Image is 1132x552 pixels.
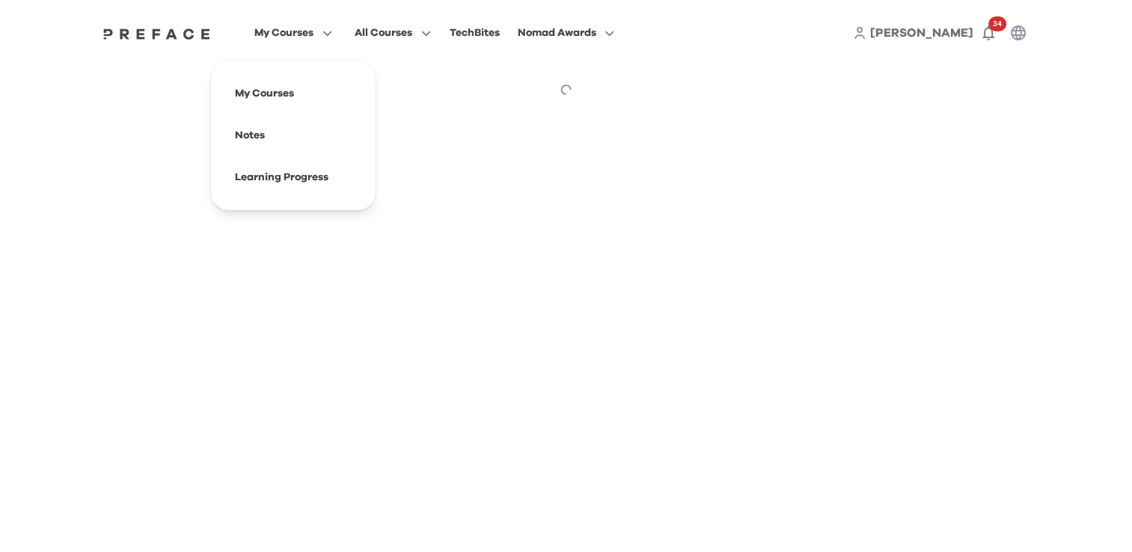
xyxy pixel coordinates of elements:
[355,24,412,42] span: All Courses
[870,24,973,42] a: [PERSON_NAME]
[235,88,294,99] a: My Courses
[100,27,215,39] a: Preface Logo
[235,130,265,141] a: Notes
[973,18,1003,48] button: 34
[517,24,596,42] span: Nomad Awards
[250,23,337,43] button: My Courses
[988,16,1006,31] span: 34
[254,24,313,42] span: My Courses
[513,23,619,43] button: Nomad Awards
[350,23,435,43] button: All Courses
[235,172,328,183] a: Learning Progress
[870,27,973,39] span: [PERSON_NAME]
[100,28,215,40] img: Preface Logo
[449,24,499,42] div: TechBites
